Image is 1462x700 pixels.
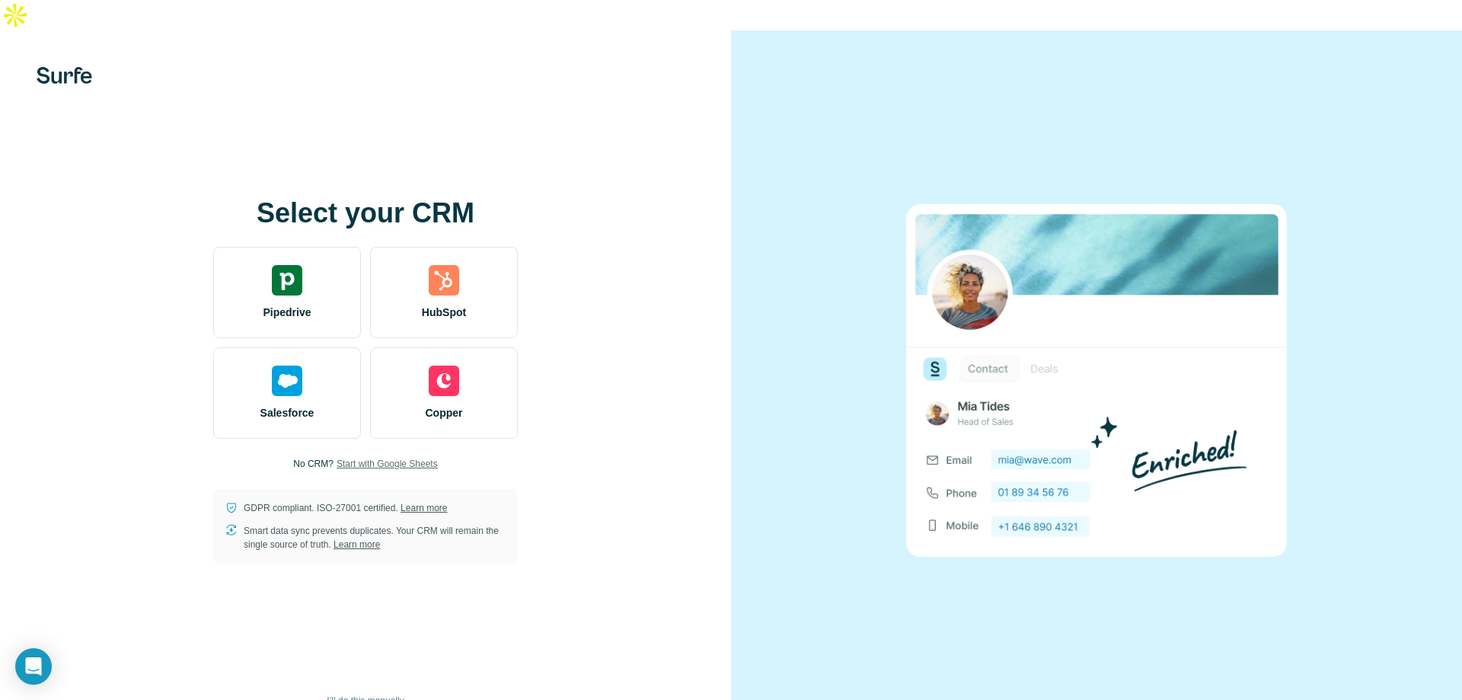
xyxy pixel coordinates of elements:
span: HubSpot [422,305,466,320]
img: Surfe's logo [37,67,92,84]
img: hubspot's logo [429,265,459,296]
h1: Select your CRM [213,198,518,229]
span: Pipedrive [263,305,311,320]
span: Salesforce [260,405,314,420]
div: Open Intercom Messenger [15,648,52,685]
img: copper's logo [429,366,459,396]
a: Learn more [334,539,380,550]
span: Copper [426,405,463,420]
img: salesforce's logo [272,366,302,396]
button: Start with Google Sheets [337,457,438,471]
a: Learn more [401,503,447,513]
img: pipedrive's logo [272,265,302,296]
img: none image [906,204,1287,557]
p: Smart data sync prevents duplicates. Your CRM will remain the single source of truth. [244,524,506,551]
p: GDPR compliant. ISO-27001 certified. [244,501,447,515]
p: No CRM? [293,457,334,471]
